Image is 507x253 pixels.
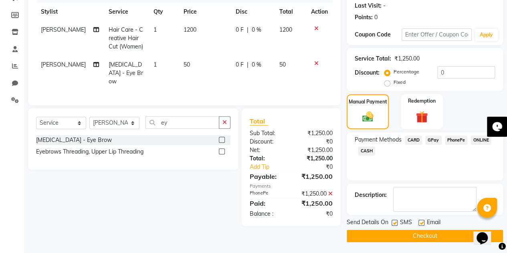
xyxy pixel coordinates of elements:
span: Payment Methods [355,136,402,144]
div: ₹1,250.00 [291,146,339,154]
div: Description: [355,191,387,199]
span: 1 [154,26,157,33]
div: 0 [374,13,378,22]
div: - [383,2,386,10]
img: _gift.svg [412,109,432,124]
span: 1200 [184,26,196,33]
div: Service Total: [355,55,391,63]
span: CARD [405,136,422,145]
div: Coupon Code [355,30,402,39]
button: Checkout [347,230,503,242]
span: ONLINE [471,136,491,145]
div: Eyebrows Threading, Upper Lip Threading [36,148,143,156]
span: Hair Care - Creative Hair Cut (Women) [109,26,143,50]
input: Search or Scan [145,116,219,129]
span: 0 F [236,26,244,34]
th: Service [104,3,149,21]
button: Apply [475,29,498,41]
label: Fixed [394,79,406,86]
span: [MEDICAL_DATA] - Eye Brow [109,61,143,85]
div: ₹1,250.00 [291,172,339,181]
span: Send Details On [347,218,388,228]
th: Price [179,3,231,21]
div: ₹0 [299,163,339,171]
th: Total [274,3,306,21]
span: 0 % [252,26,261,34]
span: 50 [279,61,285,68]
div: Balance : [244,210,291,218]
div: ₹1,250.00 [291,129,339,138]
span: | [247,26,248,34]
div: ₹1,250.00 [394,55,420,63]
span: Email [427,218,440,228]
label: Percentage [394,68,419,75]
span: 0 F [236,61,244,69]
div: Net: [244,146,291,154]
div: ₹1,250.00 [291,198,339,208]
div: ₹1,250.00 [291,190,339,198]
span: | [247,61,248,69]
div: Sub Total: [244,129,291,138]
div: ₹0 [291,138,339,146]
div: PhonePe [244,190,291,198]
div: Payable: [244,172,291,181]
div: ₹1,250.00 [291,154,339,163]
span: 0 % [252,61,261,69]
div: Last Visit: [355,2,382,10]
label: Manual Payment [349,98,387,105]
div: Discount: [355,69,380,77]
label: Redemption [408,97,436,105]
input: Enter Offer / Coupon Code [402,28,472,41]
div: [MEDICAL_DATA] - Eye Brow [36,136,112,144]
div: Paid: [244,198,291,208]
span: 50 [184,61,190,68]
span: Total [250,117,268,125]
img: _cash.svg [359,110,377,123]
th: Qty [149,3,179,21]
a: Add Tip [244,163,299,171]
div: Total: [244,154,291,163]
span: PhonePe [445,136,468,145]
iframe: chat widget [473,221,499,245]
span: CASH [358,146,375,156]
div: Payments [250,183,333,190]
div: Discount: [244,138,291,146]
th: Stylist [36,3,104,21]
div: ₹0 [291,210,339,218]
th: Action [306,3,333,21]
span: SMS [400,218,412,228]
span: [PERSON_NAME] [41,61,86,68]
span: 1 [154,61,157,68]
span: GPay [425,136,442,145]
th: Disc [231,3,274,21]
span: [PERSON_NAME] [41,26,86,33]
span: 1200 [279,26,292,33]
div: Points: [355,13,373,22]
